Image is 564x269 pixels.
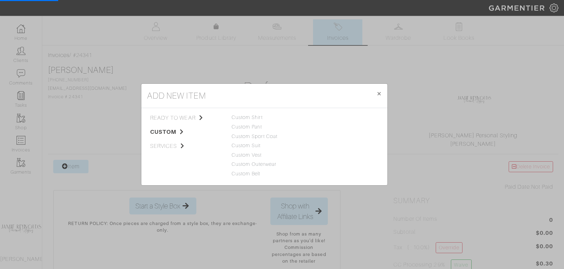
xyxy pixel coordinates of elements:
a: Custom Suit [232,143,261,148]
span: × [376,89,382,98]
a: Custom Sport Coat [232,133,277,139]
span: ready to wear [150,114,221,122]
a: Custom Shirt [232,114,263,120]
span: custom [150,128,221,136]
a: Custom Pant [232,124,262,130]
a: Custom Outerwear [232,161,276,167]
h4: add new item [147,89,206,102]
a: Custom Vest [232,152,262,158]
a: Custom Belt [232,171,260,176]
span: services [150,142,221,150]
